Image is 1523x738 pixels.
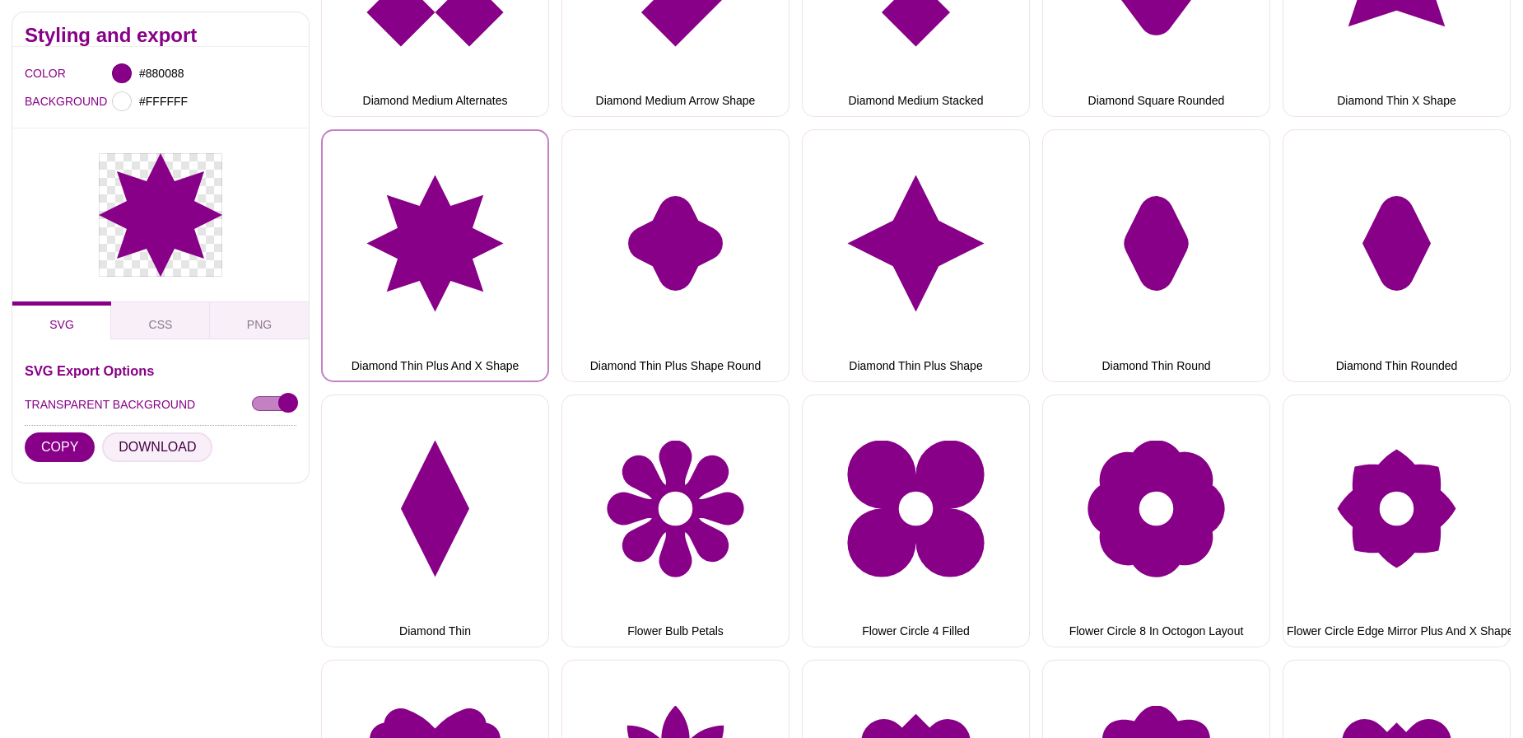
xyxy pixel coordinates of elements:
[802,395,1030,647] button: Flower Circle 4 Filled
[321,395,549,647] button: Diamond Thin
[802,129,1030,382] button: Diamond Thin Plus Shape
[561,395,789,647] button: Flower Bulb Petals
[111,301,210,339] button: CSS
[1042,395,1270,647] button: Flower Circle 8 In Octogon Layout
[321,129,549,382] button: Diamond Thin Plus And X Shape
[1283,395,1511,647] button: Flower Circle Edge Mirror Plus And X Shape
[1283,129,1511,382] button: Diamond Thin Rounded
[149,318,173,331] span: CSS
[25,394,195,415] label: TRANSPARENT BACKGROUND
[25,29,296,42] h2: Styling and export
[25,432,95,462] button: COPY
[25,91,45,112] label: BACKGROUND
[247,318,272,331] span: PNG
[1042,129,1270,382] button: Diamond Thin Round
[102,432,212,462] button: DOWNLOAD
[25,63,45,84] label: COLOR
[561,129,789,382] button: Diamond Thin Plus Shape Round
[210,301,309,339] button: PNG
[25,364,296,377] h3: SVG Export Options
